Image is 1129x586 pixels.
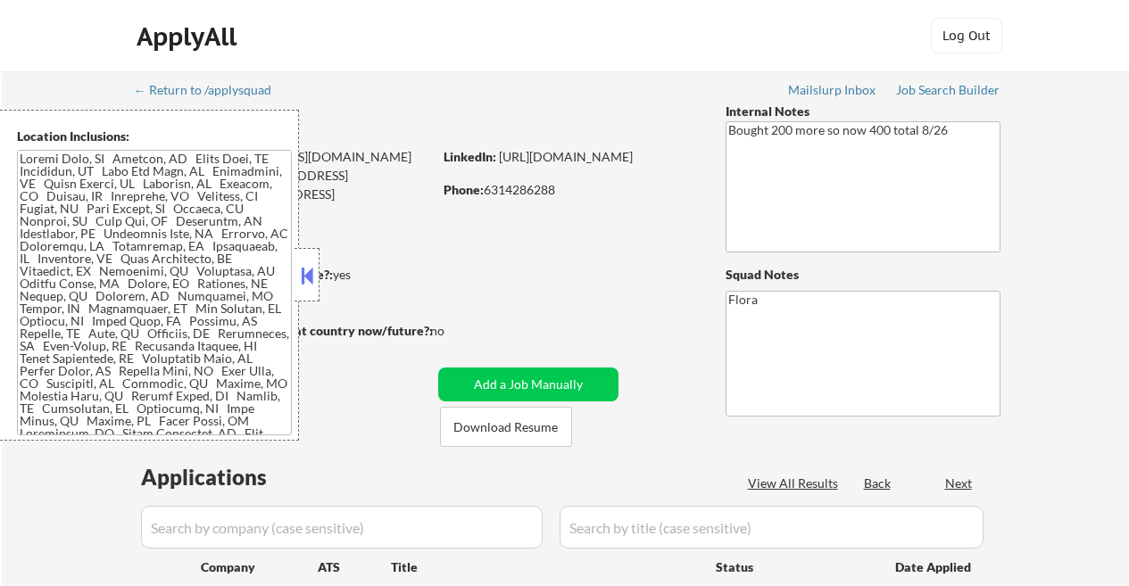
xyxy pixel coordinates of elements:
div: ← Return to /applysquad [134,84,288,96]
input: Search by title (case sensitive) [560,506,984,549]
strong: Phone: [444,182,484,197]
a: ← Return to /applysquad [134,83,288,101]
div: Back [864,475,892,492]
div: ApplyAll [137,21,242,52]
div: Squad Notes [726,266,1000,284]
div: Internal Notes [726,103,1000,120]
a: Mailslurp Inbox [788,83,877,101]
a: [URL][DOMAIN_NAME] [499,149,633,164]
div: ATS [318,558,391,576]
div: Next [945,475,974,492]
button: Log Out [931,18,1002,54]
div: Applications [141,466,318,488]
strong: LinkedIn: [444,149,496,164]
button: Add a Job Manually [438,367,618,401]
div: Title [391,558,699,576]
div: Date Applied [895,558,974,576]
div: View All Results [748,475,843,492]
div: Location Inclusions: [17,128,292,145]
button: Download Resume [440,407,572,447]
div: no [430,322,481,340]
div: Company [201,558,318,576]
a: Job Search Builder [896,83,1000,101]
div: Job Search Builder [896,84,1000,96]
input: Search by company (case sensitive) [141,506,543,549]
div: Status [716,550,869,582]
div: Mailslurp Inbox [788,84,877,96]
div: 6314286288 [444,181,696,199]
